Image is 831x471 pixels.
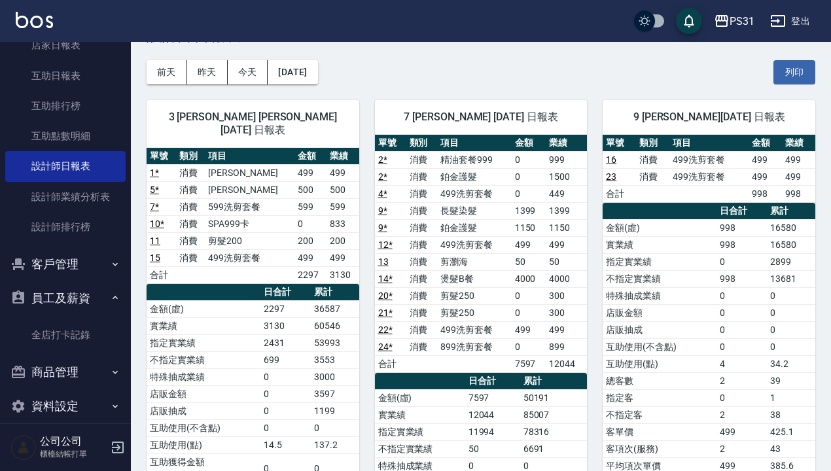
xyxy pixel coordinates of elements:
[749,135,782,152] th: 金額
[311,351,359,368] td: 3553
[260,351,311,368] td: 699
[765,9,815,33] button: 登出
[406,168,438,185] td: 消費
[512,185,546,202] td: 0
[767,355,815,372] td: 34.2
[767,270,815,287] td: 13681
[767,287,815,304] td: 0
[767,440,815,457] td: 43
[327,164,359,181] td: 499
[147,436,260,453] td: 互助使用(點)
[546,135,587,152] th: 業績
[375,135,588,373] table: a dense table
[606,154,616,165] a: 16
[391,111,572,124] span: 7 [PERSON_NAME] [DATE] 日報表
[5,320,126,350] a: 全店打卡記錄
[406,321,438,338] td: 消費
[603,338,716,355] td: 互助使用(不含點)
[327,181,359,198] td: 500
[603,372,716,389] td: 總客數
[294,198,327,215] td: 599
[716,440,767,457] td: 2
[465,423,520,440] td: 11994
[150,235,160,246] a: 11
[636,135,669,152] th: 類別
[5,182,126,212] a: 設計師業績分析表
[437,185,511,202] td: 499洗剪套餐
[767,372,815,389] td: 39
[205,198,294,215] td: 599洗剪套餐
[512,253,546,270] td: 50
[294,249,327,266] td: 499
[512,321,546,338] td: 499
[546,287,587,304] td: 300
[16,12,53,28] img: Logo
[260,402,311,419] td: 0
[260,284,311,301] th: 日合計
[294,266,327,283] td: 2297
[749,168,782,185] td: 499
[176,148,205,165] th: 類別
[767,236,815,253] td: 16580
[767,423,815,440] td: 425.1
[406,151,438,168] td: 消費
[716,423,767,440] td: 499
[512,135,546,152] th: 金額
[228,60,268,84] button: 今天
[520,423,588,440] td: 78316
[375,406,465,423] td: 實業績
[716,321,767,338] td: 0
[546,202,587,219] td: 1399
[311,334,359,351] td: 53993
[147,402,260,419] td: 店販抽成
[546,270,587,287] td: 4000
[437,338,511,355] td: 899洗剪套餐
[294,232,327,249] td: 200
[716,406,767,423] td: 2
[716,389,767,406] td: 0
[603,406,716,423] td: 不指定客
[311,385,359,402] td: 3597
[327,215,359,232] td: 833
[512,270,546,287] td: 4000
[767,406,815,423] td: 38
[512,287,546,304] td: 0
[767,253,815,270] td: 2899
[147,368,260,385] td: 特殊抽成業績
[406,236,438,253] td: 消費
[437,304,511,321] td: 剪髮250
[327,266,359,283] td: 3130
[546,168,587,185] td: 1500
[716,219,767,236] td: 998
[603,389,716,406] td: 指定客
[437,287,511,304] td: 剪髮250
[603,270,716,287] td: 不指定實業績
[311,284,359,301] th: 累計
[147,317,260,334] td: 實業績
[5,247,126,281] button: 客戶管理
[465,406,520,423] td: 12044
[5,30,126,60] a: 店家日報表
[375,135,406,152] th: 單號
[603,423,716,440] td: 客單價
[311,368,359,385] td: 3000
[311,436,359,453] td: 137.2
[520,373,588,390] th: 累計
[716,338,767,355] td: 0
[437,253,511,270] td: 剪瀏海
[767,389,815,406] td: 1
[147,148,176,165] th: 單號
[603,253,716,270] td: 指定實業績
[406,202,438,219] td: 消費
[603,355,716,372] td: 互助使用(點)
[311,402,359,419] td: 1199
[5,389,126,423] button: 資料設定
[406,135,438,152] th: 類別
[5,61,126,91] a: 互助日報表
[603,185,636,202] td: 合計
[150,253,160,263] a: 15
[767,304,815,321] td: 0
[546,151,587,168] td: 999
[406,287,438,304] td: 消費
[176,232,205,249] td: 消費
